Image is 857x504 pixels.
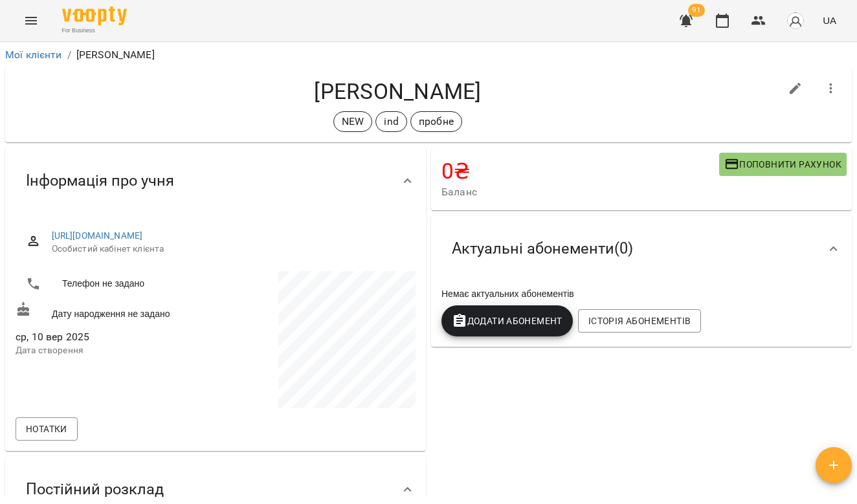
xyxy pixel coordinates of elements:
a: Мої клієнти [5,49,62,61]
button: Поповнити рахунок [719,153,847,176]
div: Дату народження не задано [13,299,216,323]
span: Інформація про учня [26,171,174,191]
p: [PERSON_NAME] [76,47,155,63]
div: ind [375,111,406,132]
button: Історія абонементів [578,309,701,333]
p: Дата створення [16,344,213,357]
span: Історія абонементів [588,313,691,329]
img: avatar_s.png [786,12,805,30]
span: 91 [688,4,705,17]
span: For Business [62,27,127,35]
div: Немає актуальних абонементів [439,285,844,303]
button: Нотатки [16,417,78,441]
button: Menu [16,5,47,36]
p: ind [384,114,398,129]
h4: [PERSON_NAME] [16,78,780,105]
p: NEW [342,114,364,129]
span: Додати Абонемент [452,313,562,329]
img: Voopty Logo [62,6,127,25]
li: / [67,47,71,63]
span: Нотатки [26,421,67,437]
nav: breadcrumb [5,47,852,63]
div: NEW [333,111,372,132]
span: ср, 10 вер 2025 [16,329,213,345]
span: Актуальні абонементи ( 0 ) [452,239,633,259]
span: Особистий кабінет клієнта [52,243,405,256]
h4: 0 ₴ [441,158,719,184]
span: Баланс [441,184,719,200]
div: Актуальні абонементи(0) [431,215,852,282]
a: [URL][DOMAIN_NAME] [52,230,143,241]
span: Поповнити рахунок [724,157,841,172]
span: UA [823,14,836,27]
button: UA [818,8,841,32]
span: Постійний розклад [26,479,164,499]
button: Додати Абонемент [441,305,573,336]
div: Інформація про учня [5,148,426,214]
p: пробне [419,114,454,129]
div: пробне [410,111,462,132]
li: Телефон не задано [16,271,213,297]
